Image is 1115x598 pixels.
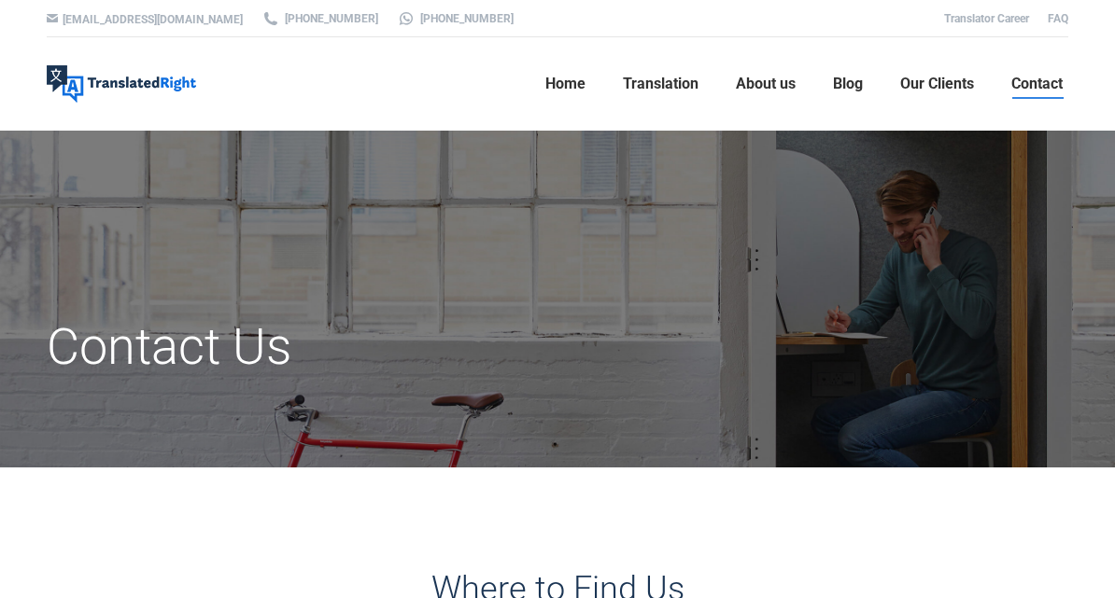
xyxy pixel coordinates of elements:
[1048,12,1068,25] a: FAQ
[900,75,974,93] span: Our Clients
[1006,54,1068,114] a: Contact
[47,316,718,378] h1: Contact Us
[63,13,243,26] a: [EMAIL_ADDRESS][DOMAIN_NAME]
[397,10,514,27] a: [PHONE_NUMBER]
[1011,75,1063,93] span: Contact
[261,10,378,27] a: [PHONE_NUMBER]
[827,54,868,114] a: Blog
[730,54,801,114] a: About us
[623,75,699,93] span: Translation
[736,75,796,93] span: About us
[540,54,591,114] a: Home
[545,75,586,93] span: Home
[617,54,704,114] a: Translation
[944,12,1029,25] a: Translator Career
[895,54,980,114] a: Our Clients
[833,75,863,93] span: Blog
[47,65,196,103] img: Translated Right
